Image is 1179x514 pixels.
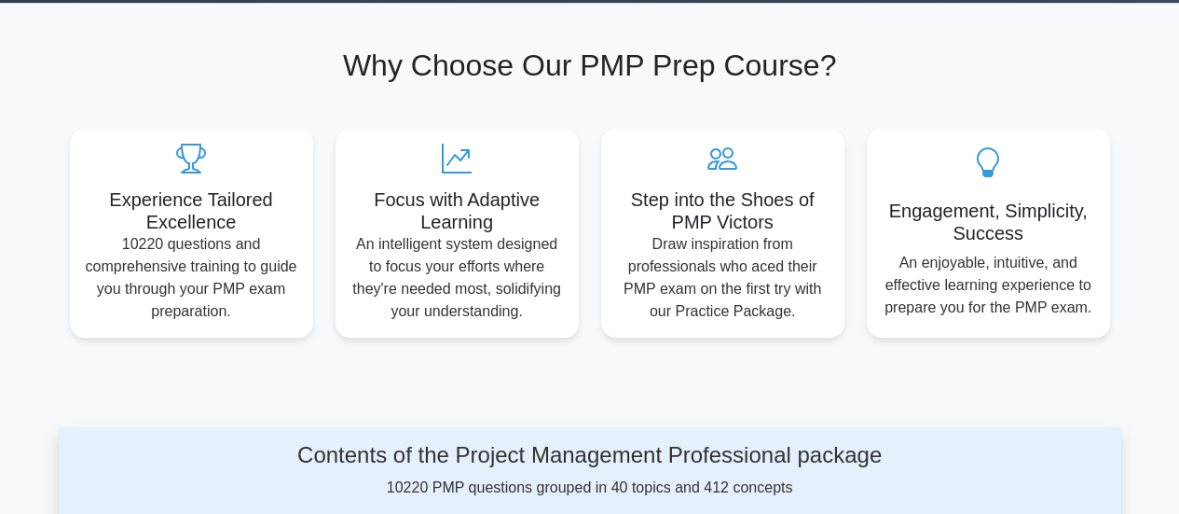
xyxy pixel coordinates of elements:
div: 10220 PMP questions grouped in 40 topics and 412 concepts [213,442,966,499]
h5: Engagement, Simplicity, Success [882,200,1095,244]
h5: Focus with Adaptive Learning [350,188,564,233]
h2: Why Choose Our PMP Prep Course? [70,48,1110,83]
h5: Step into the Shoes of PMP Victors [616,188,829,233]
p: Draw inspiration from professionals who aced their PMP exam on the first try with our Practice Pa... [616,233,829,323]
p: 10220 questions and comprehensive training to guide you through your PMP exam preparation. [85,233,298,323]
h4: Contents of the Project Management Professional package [213,442,966,469]
h5: Experience Tailored Excellence [85,188,298,233]
p: An enjoyable, intuitive, and effective learning experience to prepare you for the PMP exam. [882,252,1095,319]
p: An intelligent system designed to focus your efforts where they're needed most, solidifying your ... [350,233,564,323]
